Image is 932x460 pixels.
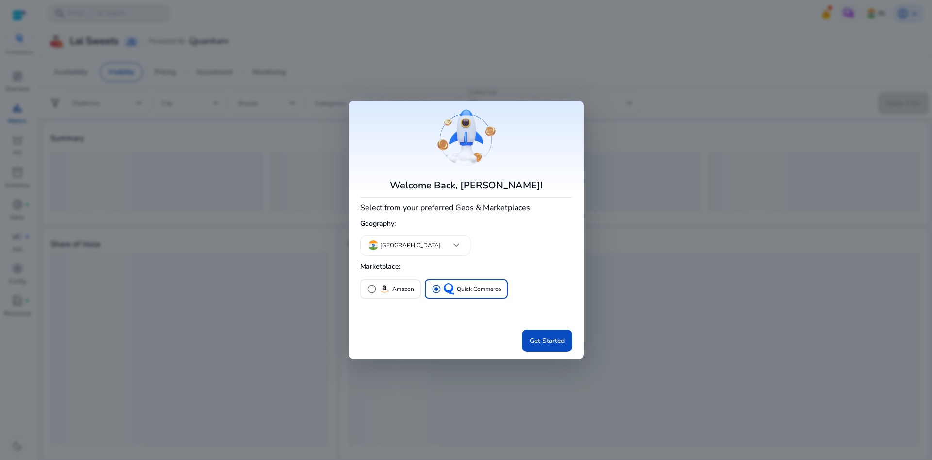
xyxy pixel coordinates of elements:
[367,284,377,294] span: radio_button_unchecked
[432,284,441,294] span: radio_button_checked
[368,240,378,250] img: in.svg
[392,284,414,294] p: Amazon
[360,216,572,232] h5: Geography:
[379,283,390,295] img: amazon.svg
[360,259,572,275] h5: Marketplace:
[530,336,565,346] span: Get Started
[522,330,572,352] button: Get Started
[457,284,501,294] p: Quick Commerce
[443,283,455,295] img: QC-logo.svg
[380,241,441,250] p: [GEOGRAPHIC_DATA]
[450,239,462,251] span: keyboard_arrow_down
